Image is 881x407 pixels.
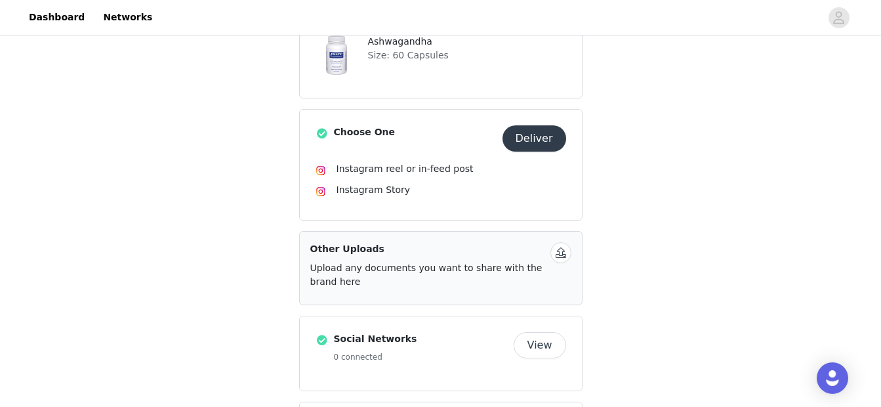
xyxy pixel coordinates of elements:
[316,186,326,197] img: Instagram Icon
[334,125,497,139] h4: Choose One
[21,3,92,32] a: Dashboard
[502,125,566,152] button: Deliver
[299,109,583,221] div: Choose One
[368,35,566,49] p: Ashwagandha
[310,263,543,287] span: Upload any documents you want to share with the brand here
[337,163,474,174] span: Instagram reel or in-feed post
[95,3,160,32] a: Networks
[368,49,566,62] p: Size: 60 Capsules
[316,165,326,176] img: Instagram Icon
[514,341,566,351] a: View
[502,134,566,144] a: Deliver
[310,242,545,256] h4: Other Uploads
[334,332,508,346] h4: Social Networks
[334,353,382,362] span: 0 connected
[299,316,583,391] div: Social Networks
[832,7,845,28] div: avatar
[817,362,848,394] div: Open Intercom Messenger
[514,332,566,358] button: View
[337,184,411,195] span: Instagram Story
